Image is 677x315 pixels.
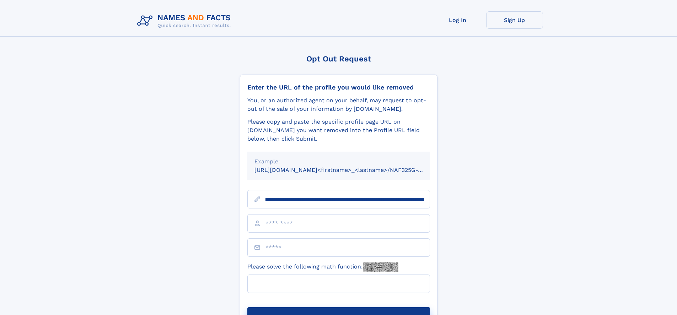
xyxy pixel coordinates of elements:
[247,96,430,113] div: You, or an authorized agent on your behalf, may request to opt-out of the sale of your informatio...
[429,11,486,29] a: Log In
[134,11,237,31] img: Logo Names and Facts
[486,11,543,29] a: Sign Up
[240,54,437,63] div: Opt Out Request
[247,118,430,143] div: Please copy and paste the specific profile page URL on [DOMAIN_NAME] you want removed into the Pr...
[254,157,423,166] div: Example:
[247,83,430,91] div: Enter the URL of the profile you would like removed
[254,167,444,173] small: [URL][DOMAIN_NAME]<firstname>_<lastname>/NAF325G-xxxxxxxx
[247,262,398,272] label: Please solve the following math function:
